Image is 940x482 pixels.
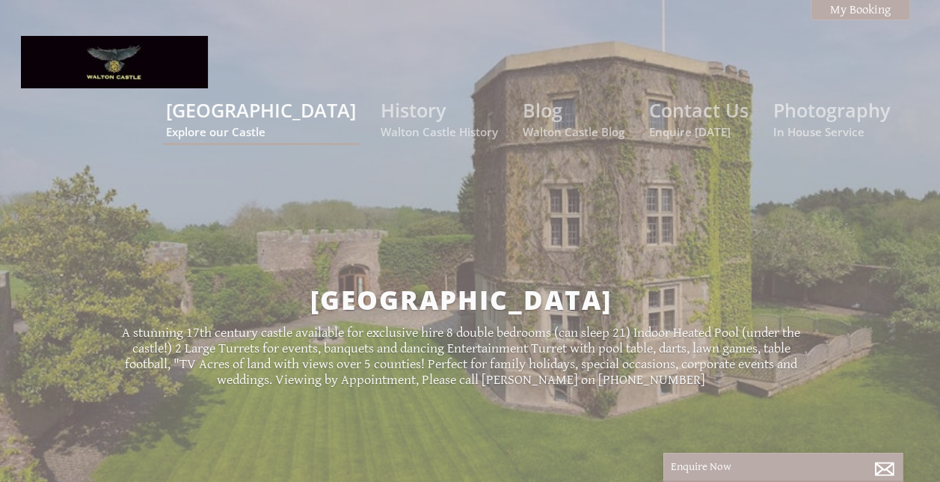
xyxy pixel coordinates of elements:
img: Walton Castle [21,36,208,88]
p: A stunning 17th century castle available for exclusive hire 8 double bedrooms (can sleep 21) Indo... [109,325,814,388]
small: Explore our Castle [166,124,356,139]
small: Walton Castle History [381,124,498,139]
p: Enquire Now [671,460,895,473]
a: Contact UsEnquire [DATE] [649,97,749,139]
small: Enquire [DATE] [649,124,749,139]
a: PhotographyIn House Service [773,97,890,139]
a: HistoryWalton Castle History [381,97,498,139]
a: [GEOGRAPHIC_DATA]Explore our Castle [166,97,356,139]
a: BlogWalton Castle Blog [523,97,624,139]
small: Walton Castle Blog [523,124,624,139]
small: In House Service [773,124,890,139]
h2: [GEOGRAPHIC_DATA] [109,282,814,317]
